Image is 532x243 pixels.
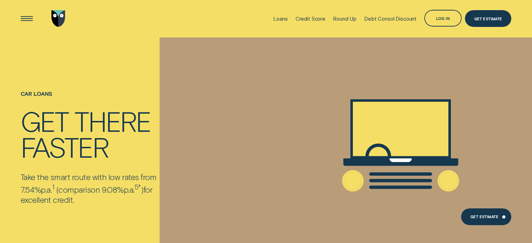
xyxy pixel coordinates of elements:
[21,91,182,108] h1: Car loans
[424,10,462,27] button: Log in
[296,15,325,22] div: Credit Score
[21,108,68,134] div: Get
[124,185,135,194] span: p.a.
[333,15,356,22] div: Round Up
[124,185,135,194] span: Per Annum
[364,15,417,22] div: Debt Consol Discount
[21,134,108,159] div: faster
[141,185,143,194] span: )
[41,185,52,194] span: p.a.
[75,108,150,134] div: there
[273,15,288,22] div: Loans
[52,183,55,191] sup: 1
[21,108,182,160] h4: Get there faster
[461,208,511,225] a: Get Estimate
[41,185,52,194] span: Per Annum
[56,185,59,194] span: (
[18,10,35,27] button: Open Menu
[21,172,182,205] p: Take the smart route with low rates from 7.54% comparison 9.08% for excellent credit.
[465,10,511,27] a: Get Estimate
[51,10,65,27] img: Wisr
